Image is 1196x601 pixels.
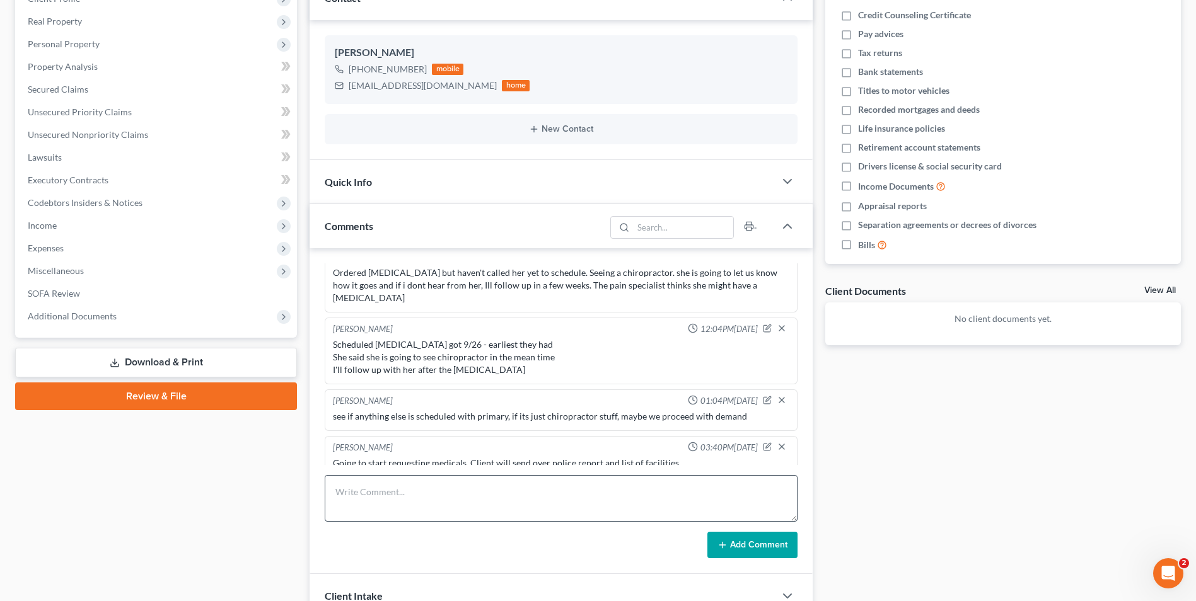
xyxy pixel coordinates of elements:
[28,152,62,163] span: Lawsuits
[1179,558,1189,568] span: 2
[335,124,787,134] button: New Contact
[28,220,57,231] span: Income
[325,220,373,232] span: Comments
[18,55,297,78] a: Property Analysis
[1153,558,1183,588] iframe: Intercom live chat
[858,103,980,116] span: Recorded mortgages and deeds
[28,311,117,321] span: Additional Documents
[858,9,971,21] span: Credit Counseling Certificate
[28,38,100,49] span: Personal Property
[18,169,297,192] a: Executory Contracts
[825,284,906,297] div: Client Documents
[858,180,934,193] span: Income Documents
[349,63,427,76] div: [PHONE_NUMBER]
[28,197,142,208] span: Codebtors Insiders & Notices
[28,288,80,299] span: SOFA Review
[700,395,758,407] span: 01:04PM[DATE]
[858,84,949,97] span: Titles to motor vehicles
[28,129,148,140] span: Unsecured Nonpriority Claims
[858,66,923,78] span: Bank statements
[325,176,372,188] span: Quick Info
[333,266,789,304] div: Ordered [MEDICAL_DATA] but haven't called her yet to schedule. Seeing a chiropractor. she is goin...
[858,47,902,59] span: Tax returns
[28,16,82,26] span: Real Property
[333,323,393,336] div: [PERSON_NAME]
[15,348,297,377] a: Download & Print
[633,217,733,238] input: Search...
[28,84,88,94] span: Secured Claims
[15,382,297,410] a: Review & File
[858,122,945,135] span: Life insurance policies
[432,64,463,75] div: mobile
[28,243,64,253] span: Expenses
[502,80,530,91] div: home
[835,312,1171,325] p: No client documents yet.
[28,61,98,72] span: Property Analysis
[858,28,903,40] span: Pay advices
[333,338,789,376] div: Scheduled [MEDICAL_DATA] got 9/26 - earliest they had She said she is going to see chiropractor i...
[18,146,297,169] a: Lawsuits
[858,219,1036,231] span: Separation agreements or decrees of divorces
[349,79,497,92] div: [EMAIL_ADDRESS][DOMAIN_NAME]
[18,282,297,305] a: SOFA Review
[28,175,108,185] span: Executory Contracts
[335,45,787,60] div: [PERSON_NAME]
[707,532,798,558] button: Add Comment
[858,160,1002,173] span: Drivers license & social security card
[333,457,789,469] div: Going to start requesting medicals. Client will send over police report and list of facilities.
[1144,286,1176,295] a: View All
[333,442,393,454] div: [PERSON_NAME]
[700,442,758,454] span: 03:40PM[DATE]
[858,200,927,212] span: Appraisal reports
[18,123,297,146] a: Unsecured Nonpriority Claims
[28,106,132,117] span: Unsecured Priority Claims
[333,395,393,408] div: [PERSON_NAME]
[28,265,84,276] span: Miscellaneous
[333,410,789,423] div: see if anything else is scheduled with primary, if its just chiropractor stuff, maybe we proceed ...
[858,239,875,251] span: Bills
[18,78,297,101] a: Secured Claims
[700,323,758,335] span: 12:04PM[DATE]
[18,101,297,123] a: Unsecured Priority Claims
[858,141,980,154] span: Retirement account statements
